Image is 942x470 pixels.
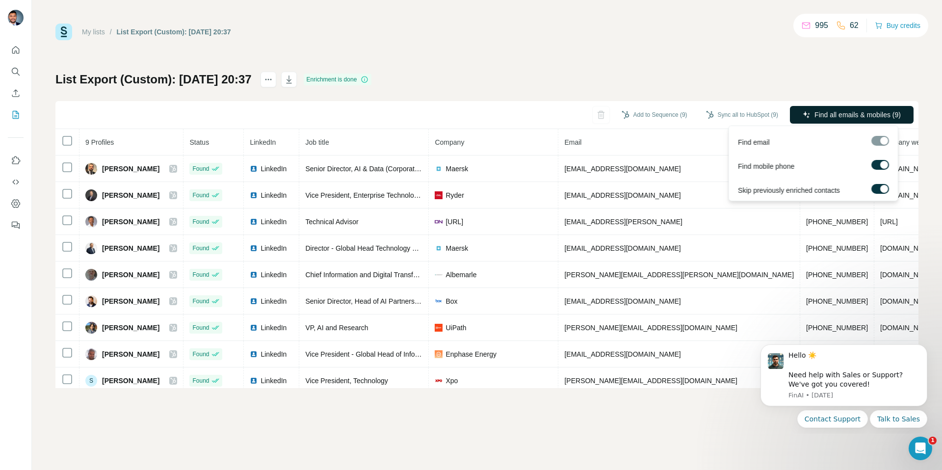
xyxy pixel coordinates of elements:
[8,152,24,169] button: Use Surfe on LinkedIn
[564,377,737,385] span: [PERSON_NAME][EMAIL_ADDRESS][DOMAIN_NAME]
[261,217,287,227] span: LinkedIn
[305,350,474,358] span: Vice President - Global Head of Information Technology
[8,216,24,234] button: Feedback
[305,138,329,146] span: Job title
[261,243,287,253] span: LinkedIn
[305,165,547,173] span: Senior Director, AI & Data (Corporate CDO, Master Data, Ethics & Governance)
[564,244,680,252] span: [EMAIL_ADDRESS][DOMAIN_NAME]
[102,323,159,333] span: [PERSON_NAME]
[929,437,937,444] span: 1
[85,163,97,175] img: Avatar
[435,218,443,226] img: company-logo
[435,377,443,385] img: company-logo
[738,161,794,171] span: Find mobile phone
[435,244,443,252] img: company-logo
[305,218,358,226] span: Technical Advisor
[85,348,97,360] img: Avatar
[250,218,258,226] img: LinkedIn logo
[102,190,159,200] span: [PERSON_NAME]
[110,27,112,37] li: /
[445,217,463,227] span: [URL]
[261,296,287,306] span: LinkedIn
[261,349,287,359] span: LinkedIn
[564,138,581,146] span: Email
[250,350,258,358] img: LinkedIn logo
[806,271,868,279] span: [PHONE_NUMBER]
[192,217,209,226] span: Found
[445,376,458,386] span: Xpo
[250,244,258,252] img: LinkedIn logo
[738,137,770,147] span: Find email
[615,107,694,122] button: Add to Sequence (9)
[102,164,159,174] span: [PERSON_NAME]
[8,173,24,191] button: Use Surfe API
[564,350,680,358] span: [EMAIL_ADDRESS][DOMAIN_NAME]
[192,244,209,253] span: Found
[445,164,468,174] span: Maersk
[85,138,114,146] span: 9 Profiles
[880,324,935,332] span: [DOMAIN_NAME]
[880,271,935,279] span: [DOMAIN_NAME]
[102,217,159,227] span: [PERSON_NAME]
[814,110,901,120] span: Find all emails & mobiles (9)
[699,107,785,122] button: Sync all to HubSpot (9)
[435,191,443,199] img: company-logo
[564,165,680,173] span: [EMAIL_ADDRESS][DOMAIN_NAME]
[192,376,209,385] span: Found
[445,296,457,306] span: Box
[85,322,97,334] img: Avatar
[305,271,462,279] span: Chief Information and Digital Transformation Officer
[55,24,72,40] img: Surfe Logo
[806,324,868,332] span: [PHONE_NUMBER]
[8,63,24,80] button: Search
[445,190,464,200] span: Ryder
[435,165,443,173] img: company-logo
[261,323,287,333] span: LinkedIn
[8,84,24,102] button: Enrich CSV
[85,242,97,254] img: Avatar
[250,165,258,173] img: LinkedIn logo
[435,350,443,358] img: company-logo
[880,297,935,305] span: [DOMAIN_NAME]
[192,164,209,173] span: Found
[261,270,287,280] span: LinkedIn
[850,20,859,31] p: 62
[250,138,276,146] span: LinkedIn
[564,218,682,226] span: [EMAIL_ADDRESS][PERSON_NAME]
[8,195,24,212] button: Dashboard
[880,138,935,146] span: Company website
[102,270,159,280] span: [PERSON_NAME]
[435,324,443,332] img: company-logo
[305,191,449,199] span: Vice President, Enterprise Technology Services
[435,271,443,279] img: company-logo
[250,191,258,199] img: LinkedIn logo
[250,377,258,385] img: LinkedIn logo
[102,243,159,253] span: [PERSON_NAME]
[445,243,468,253] span: Maersk
[8,106,24,124] button: My lists
[738,185,840,195] span: Skip previously enriched contacts
[85,189,97,201] img: Avatar
[261,164,287,174] span: LinkedIn
[445,349,497,359] span: Enphase Energy
[806,218,868,226] span: [PHONE_NUMBER]
[880,218,898,226] span: [URL]
[815,20,828,31] p: 995
[85,295,97,307] img: Avatar
[880,244,935,252] span: [DOMAIN_NAME]
[192,323,209,332] span: Found
[192,191,209,200] span: Found
[82,28,105,36] a: My lists
[435,138,464,146] span: Company
[117,27,231,37] div: List Export (Custom): [DATE] 20:37
[564,271,794,279] span: [PERSON_NAME][EMAIL_ADDRESS][PERSON_NAME][DOMAIN_NAME]
[564,324,737,332] span: [PERSON_NAME][EMAIL_ADDRESS][DOMAIN_NAME]
[305,297,427,305] span: Senior Director, Head of AI Partnerships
